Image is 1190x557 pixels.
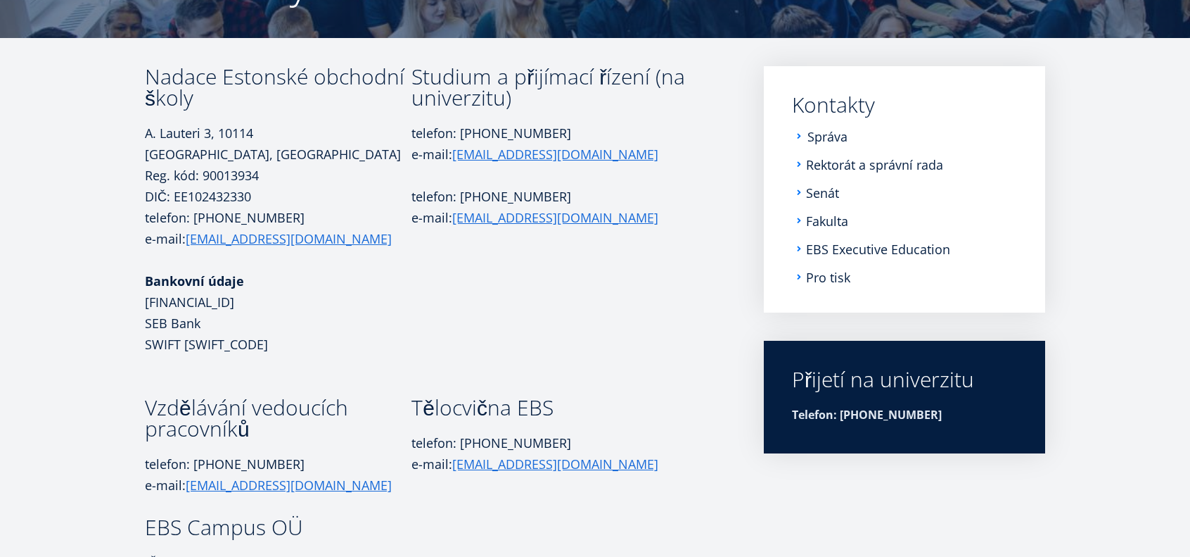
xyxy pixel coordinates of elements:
[186,230,392,247] font: [EMAIL_ADDRESS][DOMAIN_NAME]
[411,209,452,226] font: e-mail:
[145,167,259,184] font: Reg. kód: 90013934
[411,456,452,472] font: e-mail:
[806,270,850,284] a: Pro tisk
[145,336,268,353] font: SWIFT [SWIFT_CODE]
[186,228,392,249] a: [EMAIL_ADDRESS][DOMAIN_NAME]
[145,273,244,289] font: Bankovní údaje
[806,269,850,286] font: Pro tisk
[145,230,186,247] font: e-mail:
[411,393,554,422] font: Tělocvična EBS
[411,188,571,205] font: telefon: [PHONE_NUMBER]
[452,144,658,165] a: [EMAIL_ADDRESS][DOMAIN_NAME]
[145,456,305,472] font: telefon: [PHONE_NUMBER]
[807,130,847,144] a: Správa
[145,125,253,142] font: A. Lauteri 3, 10114
[411,62,685,112] font: Studium a přijímací řízení (na univerzitu)
[452,453,658,475] a: [EMAIL_ADDRESS][DOMAIN_NAME]
[452,456,658,472] font: [EMAIL_ADDRESS][DOMAIN_NAME]
[411,125,571,142] font: telefon: [PHONE_NUMBER]
[186,475,392,496] a: [EMAIL_ADDRESS][DOMAIN_NAME]
[145,513,303,542] font: EBS Campus OÜ
[145,477,186,494] font: e-mail:
[145,315,200,332] font: SEB Bank
[411,434,571,451] font: telefon: [PHONE_NUMBER]
[807,128,847,145] font: Správa
[806,213,848,230] font: Fakulta
[186,477,392,494] font: [EMAIL_ADDRESS][DOMAIN_NAME]
[145,146,401,163] font: [GEOGRAPHIC_DATA], [GEOGRAPHIC_DATA]
[452,207,658,228] a: [EMAIL_ADDRESS][DOMAIN_NAME]
[806,158,943,172] a: Rektorát a správní rada
[452,209,658,226] font: [EMAIL_ADDRESS][DOMAIN_NAME]
[145,209,305,226] font: telefon: [PHONE_NUMBER]
[145,188,251,205] font: DIČ: EE102432330
[452,146,658,163] font: [EMAIL_ADDRESS][DOMAIN_NAME]
[792,365,974,394] font: Přijetí na univerzitu
[806,156,943,173] font: Rektorát a správní rada
[806,184,839,201] font: Senát
[411,146,452,163] font: e-mail:
[145,294,234,311] font: [FINANCIAL_ID]
[806,241,950,258] font: EBS Executive Education
[792,94,1017,115] a: Kontakty
[806,186,839,200] a: Senát
[145,62,404,112] font: Nadace Estonské obchodní školy
[792,90,875,119] font: Kontakty
[806,242,950,256] a: EBS Executive Education
[145,393,348,443] font: Vzdělávání vedoucích pracovníků
[806,214,848,228] a: Fakulta
[792,407,942,423] font: Telefon: [PHONE_NUMBER]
